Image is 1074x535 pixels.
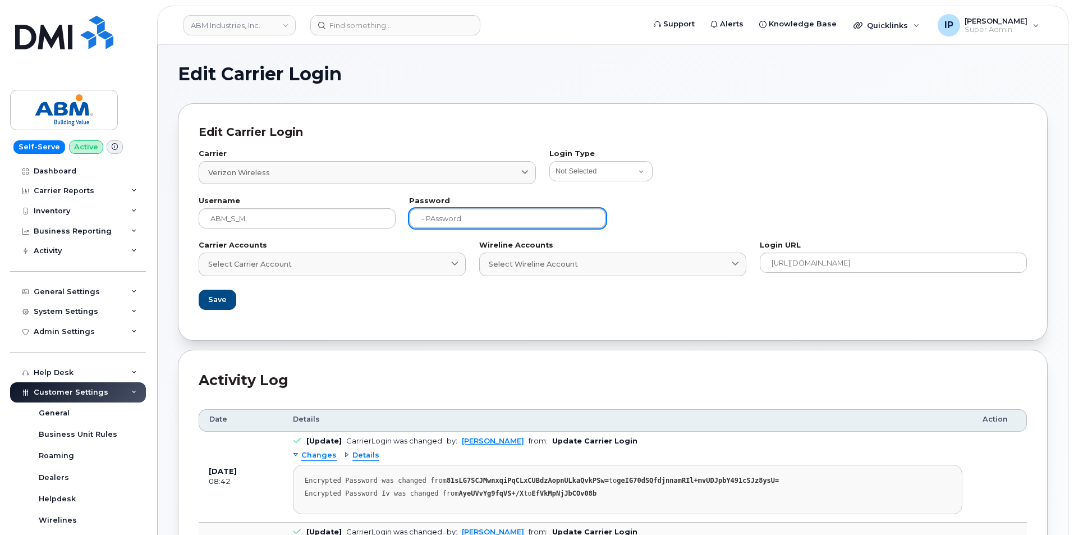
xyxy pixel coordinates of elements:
[972,409,1027,432] th: Action
[301,450,337,461] span: Changes
[306,437,342,445] b: [Update]
[208,259,292,269] span: Select Carrier Account
[293,414,320,424] span: Details
[199,242,466,249] label: Carrier Accounts
[447,437,457,445] span: by:
[199,371,1027,391] div: Activity Log
[617,477,779,484] strong: geIG70dSQfdjnnamRIl+mvUDJpbY491cSJz8ysU=
[549,150,1027,158] label: Login Type
[479,242,746,249] label: Wireline Accounts
[305,490,951,498] div: Encrypted Password Iv was changed from to
[208,167,270,178] span: Verizon Wireless
[209,477,273,487] div: 08:42
[760,242,1027,249] label: Login URL
[209,414,227,424] span: Date
[352,450,379,461] span: Details
[529,437,548,445] span: from:
[178,66,342,83] span: Edit Carrier Login
[532,490,597,497] strong: EfVkMpNjJbCOv08b
[208,294,227,305] span: Save
[305,477,951,485] div: Encrypted Password was changed from to
[462,437,524,445] a: [PERSON_NAME]
[199,253,466,276] a: Select Carrier Account
[199,150,536,158] label: Carrier
[209,467,237,475] b: [DATE]
[199,290,236,310] button: Save
[489,259,578,269] span: Select Wireline Account
[479,253,746,276] a: Select Wireline Account
[447,477,609,484] strong: 81sLG7SCJMwnxqiPqCLxCUBdzAopnULkaQvkPSw=
[409,198,606,205] label: Password
[199,198,396,205] label: Username
[346,437,442,445] div: CarrierLogin was changed
[552,437,637,445] b: Update Carrier Login
[199,161,536,184] a: Verizon Wireless
[199,124,1027,140] div: Edit Carrier Login
[459,490,524,497] strong: AyeUVvYg9fqVS+/X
